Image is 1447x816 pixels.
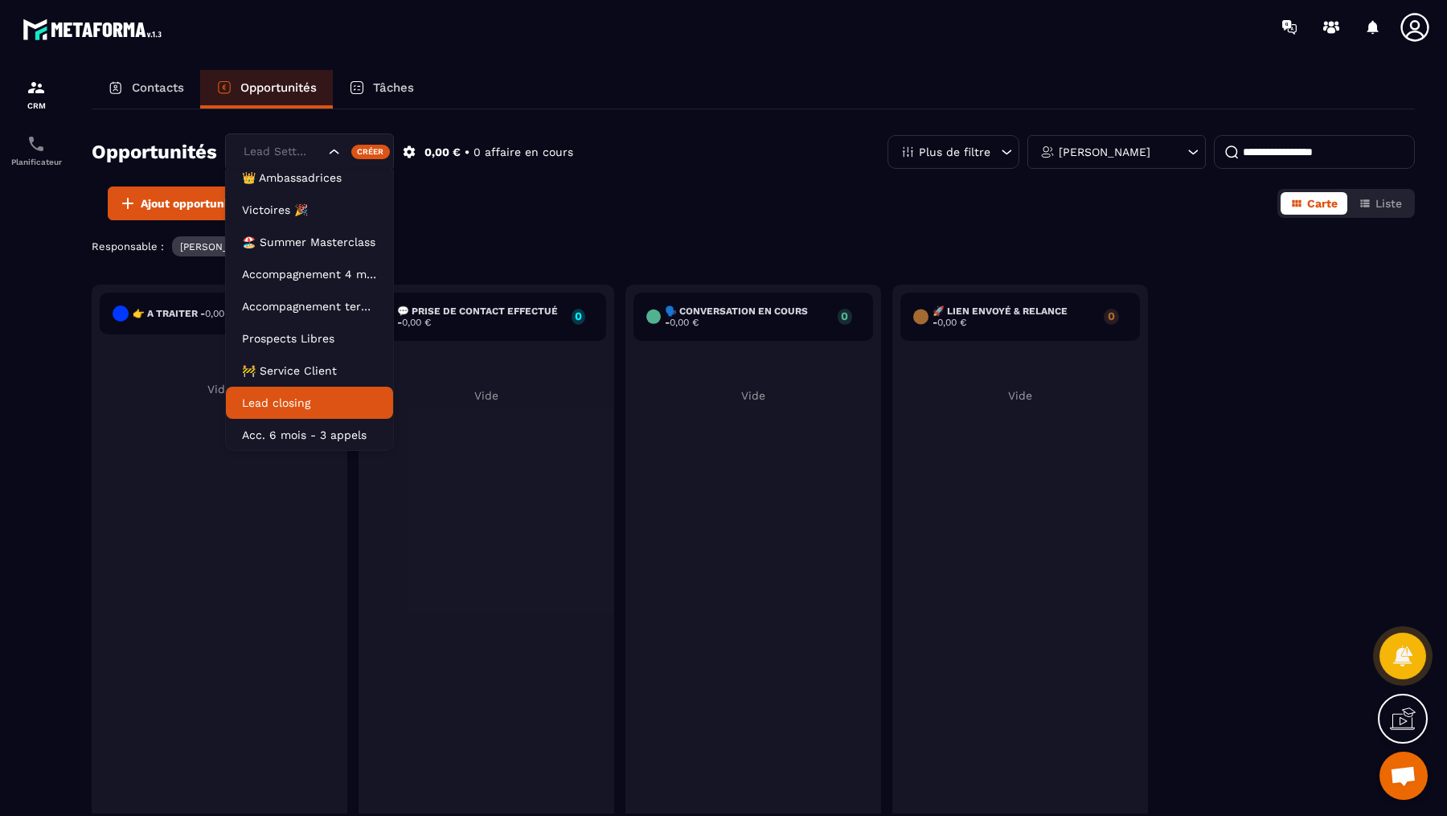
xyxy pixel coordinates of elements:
span: Liste [1375,197,1402,210]
p: CRM [4,101,68,110]
div: Search for option [225,133,394,170]
p: 🏖️ Summer Masterclass [242,234,377,250]
p: Vide [900,389,1140,402]
p: 0 [838,310,852,322]
p: Contacts [132,80,184,95]
p: Prospects Libres [242,330,377,346]
p: [PERSON_NAME] [1059,146,1150,158]
h6: 💬 Prise de contact effectué - [397,305,564,328]
p: Lead closing [242,395,377,411]
p: Accompagnement terminé [242,298,377,314]
h6: 🚀 Lien envoyé & Relance - [933,305,1096,328]
h6: 🗣️ Conversation en cours - [665,305,829,328]
span: 0,00 € [402,317,431,328]
p: Vide [367,389,606,402]
a: Tâches [333,70,430,109]
p: 0,00 € [424,145,461,160]
h6: 👉 A traiter - [133,308,234,319]
p: Vide [633,389,873,402]
input: Search for option [240,143,325,161]
div: Ouvrir le chat [1379,752,1428,800]
a: Contacts [92,70,200,109]
p: 0 [572,310,585,322]
a: schedulerschedulerPlanificateur [4,122,68,178]
p: Plus de filtre [919,146,990,158]
button: Liste [1349,192,1412,215]
a: formationformationCRM [4,66,68,122]
p: Victoires 🎉 [242,202,377,218]
img: scheduler [27,134,46,154]
p: 👑 Ambassadrices [242,170,377,186]
span: 0,00 € [670,317,699,328]
span: 0,00 € [937,317,966,328]
p: Tâches [373,80,414,95]
img: logo [23,14,167,44]
p: • [465,145,469,160]
span: 0,00 € [205,308,234,319]
p: [PERSON_NAME] [180,241,259,252]
p: 🚧 Service Client [242,363,377,379]
h2: Opportunités [92,136,217,168]
p: Acc. 6 mois - 3 appels [242,427,377,443]
span: Carte [1307,197,1338,210]
p: Vide [100,383,339,396]
p: 0 [1104,310,1119,322]
p: Accompagnement 4 mois [242,266,377,282]
button: Carte [1281,192,1347,215]
p: Responsable : [92,240,164,252]
img: formation [27,78,46,97]
p: Planificateur [4,158,68,166]
a: Opportunités [200,70,333,109]
button: Ajout opportunité [108,187,249,220]
div: Créer [351,145,391,159]
p: 0 affaire en cours [473,145,573,160]
p: Opportunités [240,80,317,95]
span: Ajout opportunité [141,195,239,211]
